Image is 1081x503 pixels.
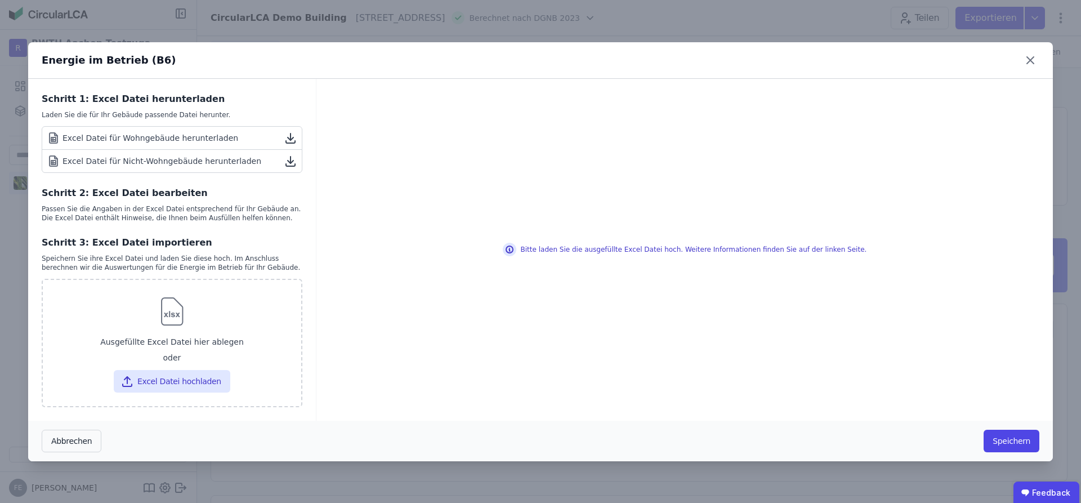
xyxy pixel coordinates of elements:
[154,293,190,330] img: svg%3e
[42,204,302,222] div: Passen Sie die Angaben in der Excel Datei entsprechend für Ihr Gebäude an. Die Excel Datei enthäl...
[42,254,302,272] div: Speichern Sie ihre Excel Datei und laden Sie diese hoch. Im Anschluss berechnen wir die Auswertun...
[52,332,292,352] div: Ausgefüllte Excel Datei hier ablegen
[42,127,302,150] a: Excel Datei für Wohngebäude herunterladen
[42,110,302,119] div: Laden Sie die für Ihr Gebäude passende Datei herunter.
[42,186,302,200] div: Schritt 2: Excel Datei bearbeiten
[47,131,238,145] div: Excel Datei für Wohngebäude herunterladen
[503,243,867,256] div: Bitte laden Sie die ausgefüllte Excel Datei hoch. Weitere Informationen finden Sie auf der linken...
[984,430,1039,452] button: Speichern
[42,92,302,106] div: Schritt 1: Excel Datei herunterladen
[42,430,101,452] button: Abbrechen
[47,154,261,168] div: Excel Datei für Nicht-Wohngebäude herunterladen
[42,150,302,172] a: Excel Datei für Nicht-Wohngebäude herunterladen
[114,370,230,393] button: Excel Datei hochladen
[42,236,302,250] div: Schritt 3: Excel Datei importieren
[42,52,176,68] div: Energie im Betrieb (B6)
[52,352,292,366] div: oder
